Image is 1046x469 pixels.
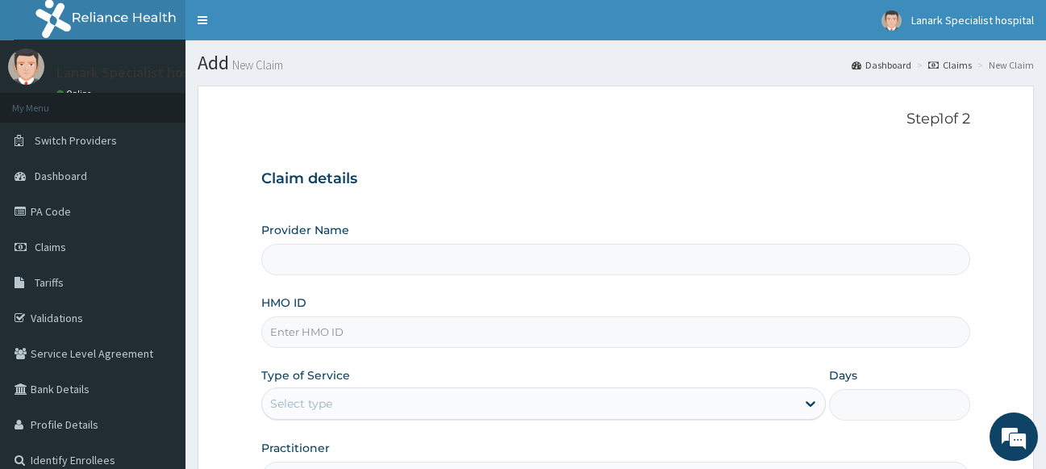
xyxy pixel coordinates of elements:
span: Switch Providers [35,133,117,148]
label: Type of Service [261,367,350,383]
img: User Image [881,10,902,31]
span: Dashboard [35,169,87,183]
span: Tariffs [35,275,64,290]
li: New Claim [973,58,1034,72]
label: Days [829,367,857,383]
a: Claims [928,58,972,72]
small: New Claim [229,59,283,71]
a: Online [56,88,95,99]
h1: Add [198,52,1034,73]
div: Select type [270,396,332,412]
input: Enter HMO ID [261,316,971,348]
img: User Image [8,48,44,85]
p: Step 1 of 2 [261,111,971,128]
label: Practitioner [261,440,330,456]
label: Provider Name [261,222,349,238]
h3: Claim details [261,170,971,188]
span: Claims [35,240,66,254]
label: HMO ID [261,295,306,311]
span: Lanark Specialist hospital [911,13,1034,27]
p: Lanark Specialist hospital [56,65,219,80]
a: Dashboard [852,58,911,72]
